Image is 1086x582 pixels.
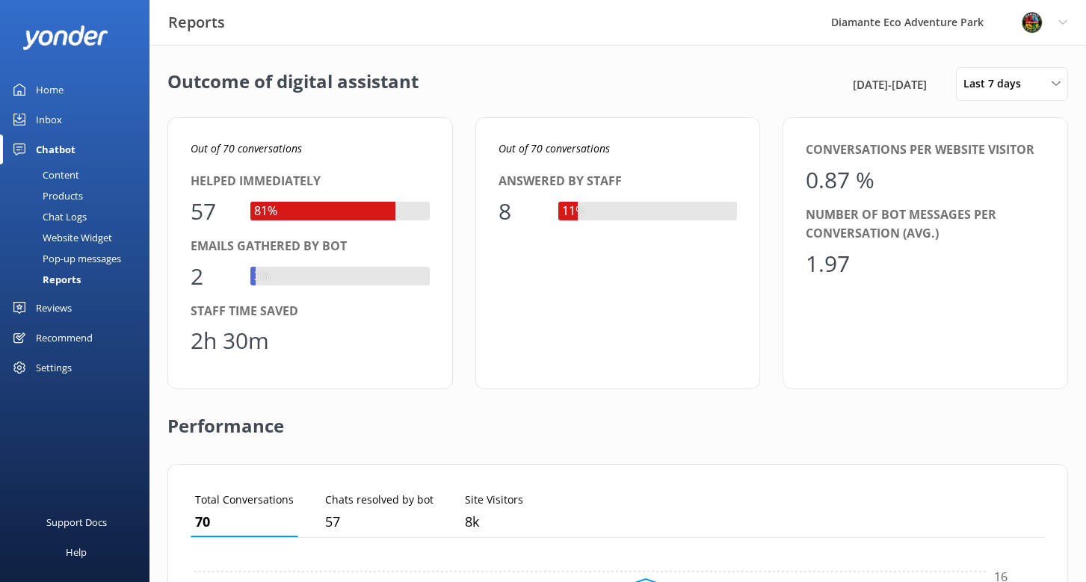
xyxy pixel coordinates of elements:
[46,507,107,537] div: Support Docs
[806,162,874,198] div: 0.87 %
[325,492,434,508] p: Chats resolved by bot
[963,75,1030,92] span: Last 7 days
[558,202,589,221] div: 11%
[499,194,543,229] div: 8
[9,227,149,248] a: Website Widget
[36,134,75,164] div: Chatbot
[36,353,72,383] div: Settings
[806,246,851,282] div: 1.97
[191,237,430,256] div: Emails gathered by bot
[191,302,430,321] div: Staff time saved
[167,389,284,449] h2: Performance
[325,511,434,533] p: 57
[168,10,225,34] h3: Reports
[465,492,523,508] p: Site Visitors
[9,185,149,206] a: Products
[9,185,83,206] div: Products
[9,248,121,269] div: Pop-up messages
[191,323,269,359] div: 2h 30m
[250,202,281,221] div: 81%
[66,537,87,567] div: Help
[9,164,79,185] div: Content
[191,194,235,229] div: 57
[191,172,430,191] div: Helped immediately
[9,206,87,227] div: Chat Logs
[9,269,149,290] a: Reports
[9,269,81,290] div: Reports
[499,141,610,155] i: Out of 70 conversations
[167,67,419,101] h2: Outcome of digital assistant
[191,141,302,155] i: Out of 70 conversations
[9,164,149,185] a: Content
[465,511,523,533] p: 8,013
[9,248,149,269] a: Pop-up messages
[1021,11,1043,34] img: 831-1756915225.png
[36,75,64,105] div: Home
[36,105,62,134] div: Inbox
[9,227,112,248] div: Website Widget
[806,140,1045,160] div: Conversations per website visitor
[499,172,738,191] div: Answered by staff
[195,511,294,533] p: 70
[36,293,72,323] div: Reviews
[195,492,294,508] p: Total Conversations
[250,267,274,286] div: 3%
[22,25,108,50] img: yonder-white-logo.png
[36,323,93,353] div: Recommend
[853,75,927,93] span: [DATE] - [DATE]
[191,259,235,294] div: 2
[806,205,1045,244] div: Number of bot messages per conversation (avg.)
[9,206,149,227] a: Chat Logs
